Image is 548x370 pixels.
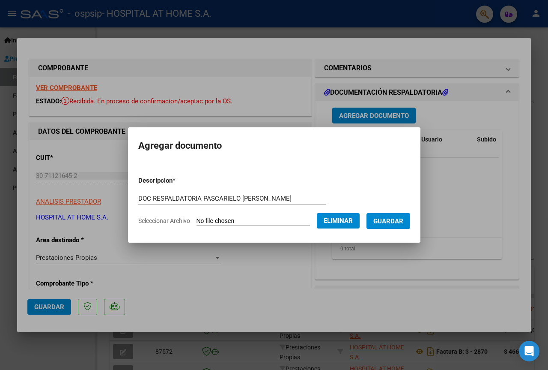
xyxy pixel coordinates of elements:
[138,138,410,154] h2: Agregar documento
[373,217,403,225] span: Guardar
[366,213,410,229] button: Guardar
[138,176,220,186] p: Descripcion
[317,213,360,229] button: Eliminar
[324,217,353,225] span: Eliminar
[519,341,539,361] div: Open Intercom Messenger
[138,217,190,224] span: Seleccionar Archivo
